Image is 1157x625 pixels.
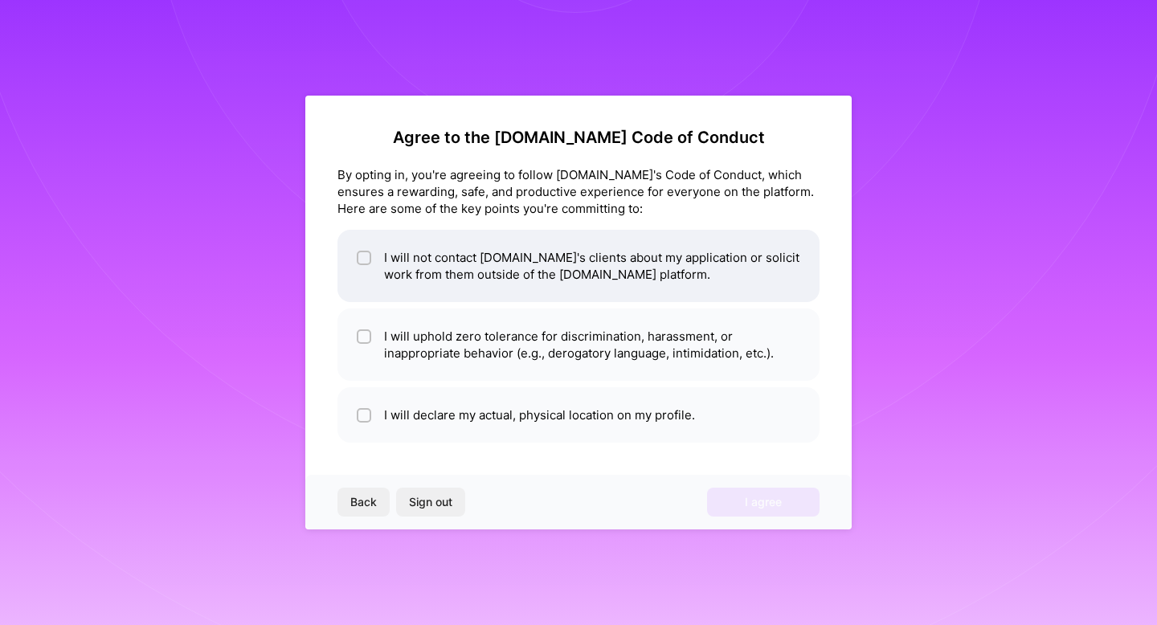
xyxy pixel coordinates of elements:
[337,166,820,217] div: By opting in, you're agreeing to follow [DOMAIN_NAME]'s Code of Conduct, which ensures a rewardin...
[337,230,820,302] li: I will not contact [DOMAIN_NAME]'s clients about my application or solicit work from them outside...
[409,494,452,510] span: Sign out
[337,128,820,147] h2: Agree to the [DOMAIN_NAME] Code of Conduct
[337,387,820,443] li: I will declare my actual, physical location on my profile.
[337,488,390,517] button: Back
[350,494,377,510] span: Back
[396,488,465,517] button: Sign out
[337,308,820,381] li: I will uphold zero tolerance for discrimination, harassment, or inappropriate behavior (e.g., der...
